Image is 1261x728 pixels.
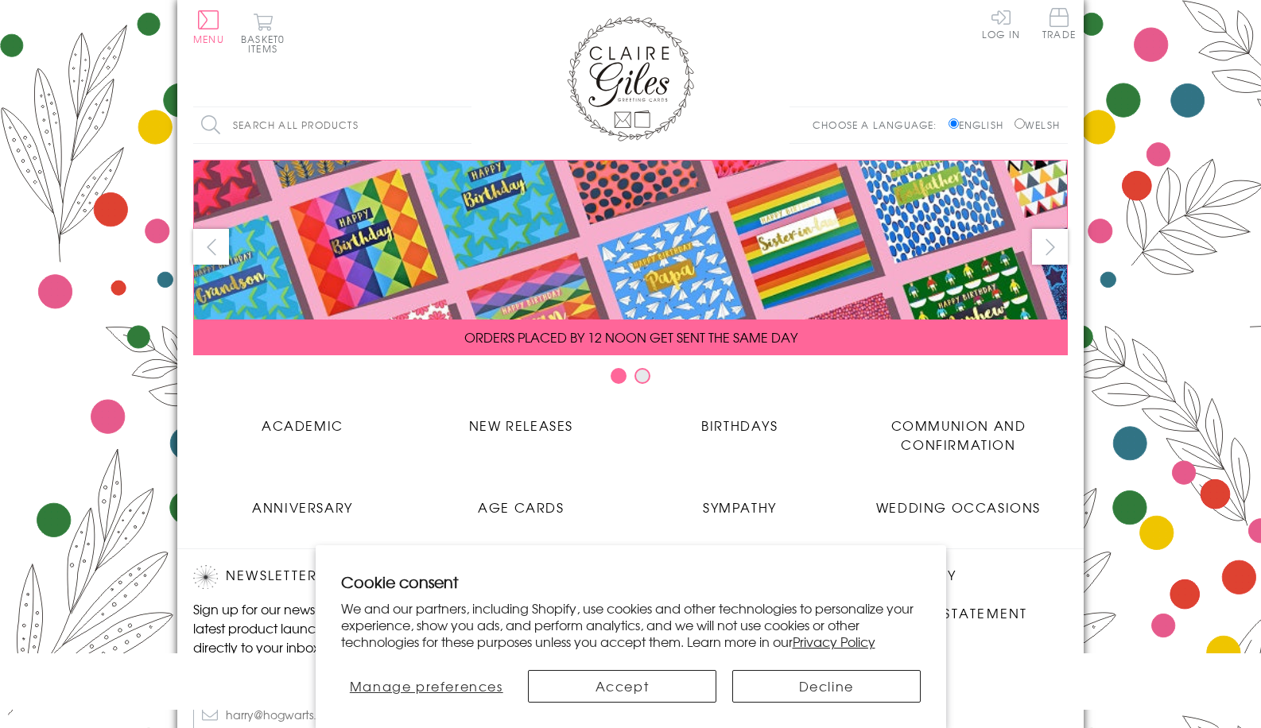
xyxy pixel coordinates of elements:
[456,107,471,143] input: Search
[1015,118,1060,132] label: Welsh
[193,404,412,435] a: Academic
[193,10,224,44] button: Menu
[813,118,945,132] p: Choose a language:
[732,670,921,703] button: Decline
[1015,118,1025,129] input: Welsh
[630,404,849,435] a: Birthdays
[528,670,716,703] button: Accept
[793,632,875,651] a: Privacy Policy
[252,498,353,517] span: Anniversary
[193,32,224,46] span: Menu
[876,498,1041,517] span: Wedding Occasions
[469,416,573,435] span: New Releases
[341,571,921,593] h2: Cookie consent
[193,565,464,589] h2: Newsletter
[703,498,777,517] span: Sympathy
[849,404,1068,454] a: Communion and Confirmation
[193,486,412,517] a: Anniversary
[193,107,471,143] input: Search all products
[341,670,513,703] button: Manage preferences
[982,8,1020,39] a: Log In
[193,229,229,265] button: prev
[634,368,650,384] button: Carousel Page 2
[262,416,343,435] span: Academic
[701,416,778,435] span: Birthdays
[1042,8,1076,39] span: Trade
[478,498,564,517] span: Age Cards
[1042,8,1076,42] a: Trade
[949,118,959,129] input: English
[567,16,694,141] img: Claire Giles Greetings Cards
[350,676,503,695] span: Manage preferences
[193,599,464,656] p: Sign up for our newsletter to receive the latest product launches, news and offers directly to yo...
[849,486,1068,517] a: Wedding Occasions
[464,327,797,347] span: ORDERS PLACED BY 12 NOON GET SENT THE SAME DAY
[611,368,627,384] button: Carousel Page 1 (Current Slide)
[193,367,1068,392] div: Carousel Pagination
[341,600,921,649] p: We and our partners, including Shopify, use cookies and other technologies to personalize your ex...
[1032,229,1068,265] button: next
[248,32,285,56] span: 0 items
[412,404,630,435] a: New Releases
[630,486,849,517] a: Sympathy
[949,118,1011,132] label: English
[412,486,630,517] a: Age Cards
[241,13,285,53] button: Basket0 items
[891,416,1026,454] span: Communion and Confirmation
